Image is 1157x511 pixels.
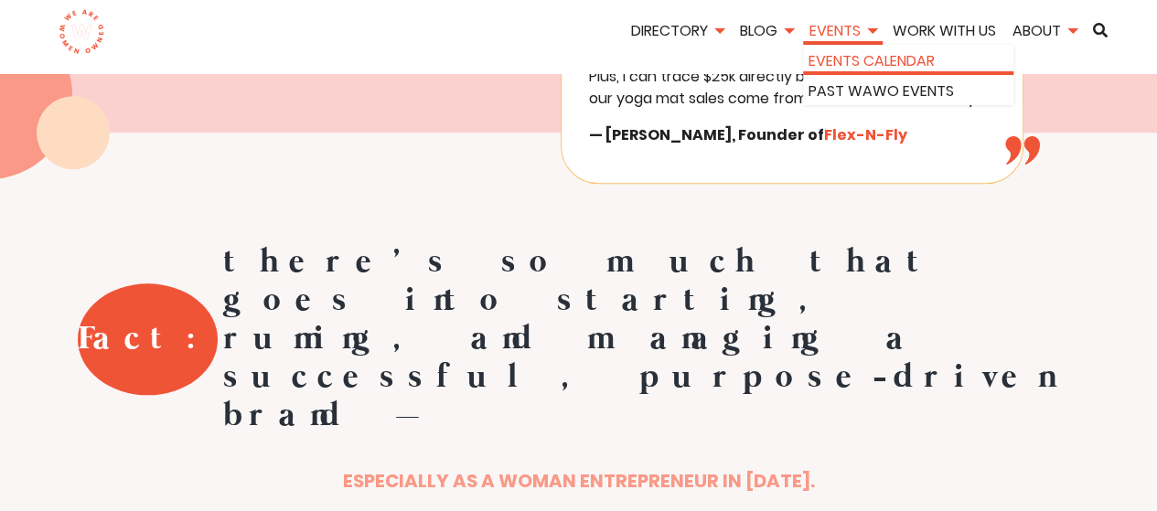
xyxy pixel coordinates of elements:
li: Blog [734,20,799,45]
strong: — [PERSON_NAME], Founder of [589,124,907,145]
a: Events Calendar [809,50,1008,72]
a: Events [803,20,883,41]
li: Directory [625,20,730,45]
h4: Fact: [78,283,218,395]
a: Flex-N-Fly [824,124,907,145]
h3: there’s so much that goes into starting, running, and managing a successful, purpose-driven brand – [223,243,1079,435]
img: logo [59,9,105,55]
li: Events [803,20,883,45]
a: Search [1087,23,1114,37]
h4: Especially as a woman entrepreneur in [DATE]. [44,468,1114,494]
p: Plus, I can trace $25k directly back to WAWO – most of our yoga mat sales come from the WAWO comm... [589,66,995,110]
a: Directory [625,20,730,41]
li: About [1006,20,1083,45]
a: Blog [734,20,799,41]
a: About [1006,20,1083,41]
a: Work With Us [886,20,1002,41]
a: Past WAWO Events [809,80,1008,102]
